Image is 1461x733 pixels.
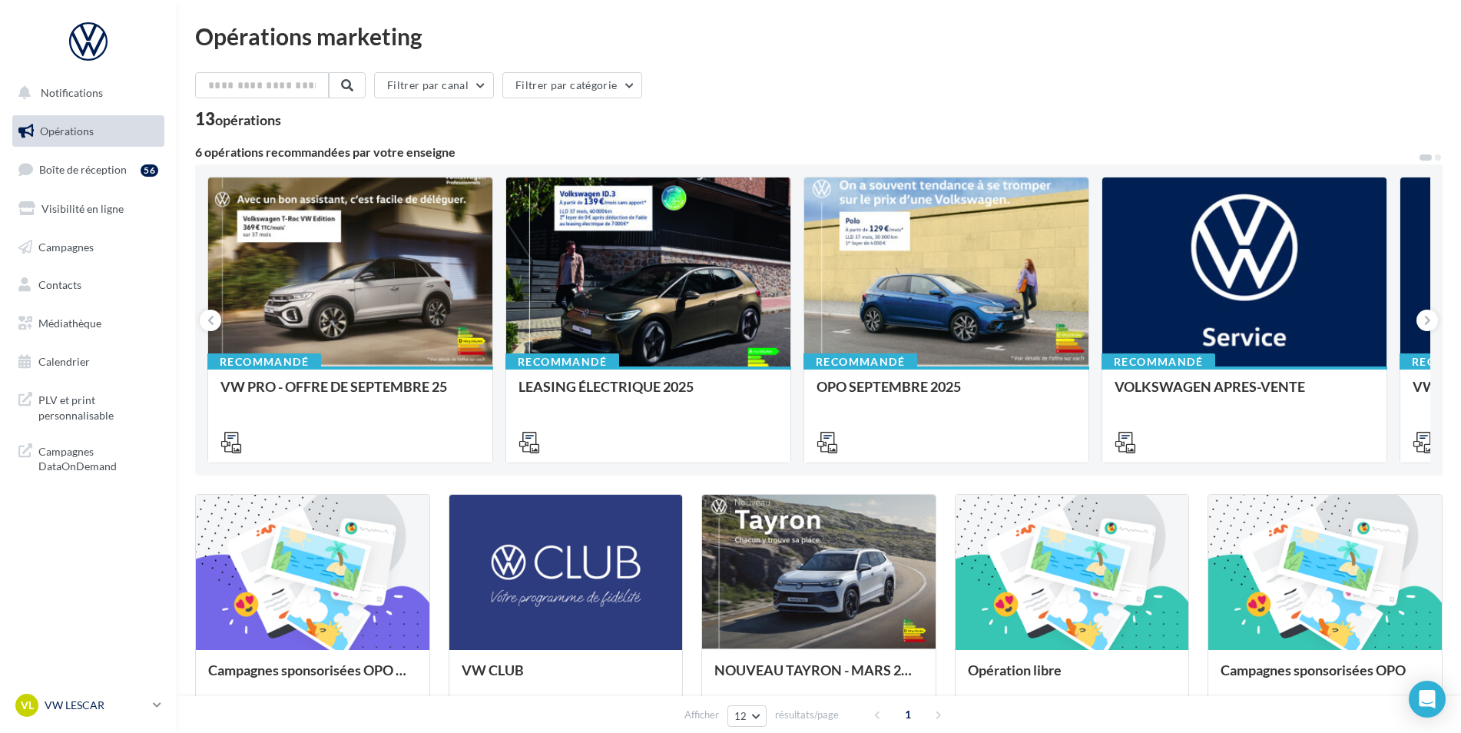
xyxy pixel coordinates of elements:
[684,708,719,722] span: Afficher
[195,25,1443,48] div: Opérations marketing
[39,163,127,176] span: Boîte de réception
[207,353,321,370] div: Recommandé
[1102,353,1215,370] div: Recommandé
[38,355,90,368] span: Calendrier
[141,164,158,177] div: 56
[1409,681,1446,718] div: Open Intercom Messenger
[9,435,167,480] a: Campagnes DataOnDemand
[734,710,747,722] span: 12
[1115,379,1374,410] div: VOLKSWAGEN APRES-VENTE
[208,662,417,693] div: Campagnes sponsorisées OPO Septembre
[9,383,167,429] a: PLV et print personnalisable
[518,379,778,410] div: LEASING ÉLECTRIQUE 2025
[40,124,94,138] span: Opérations
[502,72,642,98] button: Filtrer par catégorie
[9,307,167,340] a: Médiathèque
[38,317,101,330] span: Médiathèque
[9,269,167,301] a: Contacts
[803,353,917,370] div: Recommandé
[9,115,167,148] a: Opérations
[195,146,1418,158] div: 6 opérations recommandées par votre enseigne
[896,702,920,727] span: 1
[775,708,839,722] span: résultats/page
[505,353,619,370] div: Recommandé
[41,202,124,215] span: Visibilité en ligne
[220,379,480,410] div: VW PRO - OFFRE DE SEPTEMBRE 25
[374,72,494,98] button: Filtrer par canal
[727,705,767,727] button: 12
[215,113,281,127] div: opérations
[45,698,147,713] p: VW LESCAR
[462,662,671,693] div: VW CLUB
[195,111,281,128] div: 13
[1221,662,1430,693] div: Campagnes sponsorisées OPO
[38,278,81,291] span: Contacts
[968,662,1177,693] div: Opération libre
[9,231,167,264] a: Campagnes
[817,379,1076,410] div: OPO SEPTEMBRE 2025
[38,240,94,253] span: Campagnes
[9,77,161,109] button: Notifications
[714,662,923,693] div: NOUVEAU TAYRON - MARS 2025
[38,390,158,423] span: PLV et print personnalisable
[9,153,167,186] a: Boîte de réception56
[21,698,34,713] span: VL
[9,346,167,378] a: Calendrier
[41,86,103,99] span: Notifications
[12,691,164,720] a: VL VW LESCAR
[38,441,158,474] span: Campagnes DataOnDemand
[9,193,167,225] a: Visibilité en ligne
